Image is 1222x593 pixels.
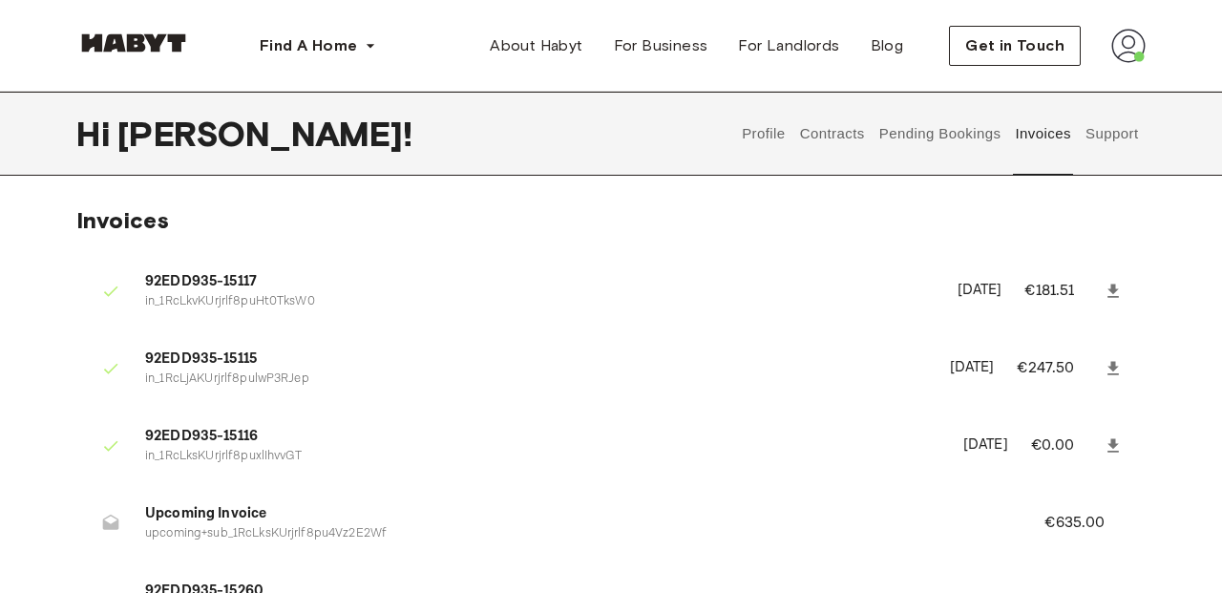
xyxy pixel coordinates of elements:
[1111,29,1146,63] img: avatar
[76,33,191,53] img: Habyt
[855,27,919,65] a: Blog
[1083,92,1141,176] button: Support
[76,114,117,154] span: Hi
[723,27,854,65] a: For Landlords
[1017,357,1100,380] p: €247.50
[965,34,1064,57] span: Get in Touch
[614,34,708,57] span: For Business
[797,92,867,176] button: Contracts
[1044,512,1130,535] p: €635.00
[738,34,839,57] span: For Landlords
[876,92,1003,176] button: Pending Bookings
[145,525,999,543] p: upcoming+sub_1RcLksKUrjrlf8pu4Vz2E2Wf
[1013,92,1073,176] button: Invoices
[1024,280,1100,303] p: €181.51
[117,114,412,154] span: [PERSON_NAME] !
[871,34,904,57] span: Blog
[740,92,789,176] button: Profile
[474,27,598,65] a: About Habyt
[244,27,391,65] button: Find A Home
[76,206,169,234] span: Invoices
[145,349,927,371] span: 92EDD935-15115
[599,27,724,65] a: For Business
[145,293,935,311] p: in_1RcLkvKUrjrlf8puHt0TksW0
[260,34,357,57] span: Find A Home
[145,503,999,525] span: Upcoming Invoice
[490,34,582,57] span: About Habyt
[145,371,927,389] p: in_1RcLjAKUrjrlf8pulwP3RJep
[145,426,940,448] span: 92EDD935-15116
[958,280,1002,302] p: [DATE]
[963,434,1008,456] p: [DATE]
[735,92,1146,176] div: user profile tabs
[1031,434,1100,457] p: €0.00
[145,271,935,293] span: 92EDD935-15117
[950,357,995,379] p: [DATE]
[949,26,1081,66] button: Get in Touch
[145,448,940,466] p: in_1RcLksKUrjrlf8puxlIhvvGT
